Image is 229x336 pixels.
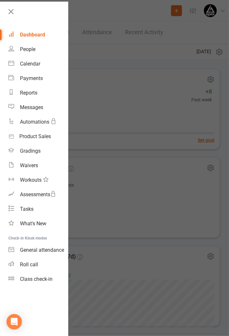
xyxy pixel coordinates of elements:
a: Dashboard [8,27,68,42]
div: Gradings [20,148,41,154]
div: Calendar [20,61,40,67]
div: People [20,46,35,52]
a: Automations [8,115,68,129]
a: People [8,42,68,56]
div: Product Sales [19,133,51,139]
a: Assessments [8,187,68,202]
a: Calendar [8,56,68,71]
a: Payments [8,71,68,86]
div: Messages [20,104,43,110]
div: Workouts [20,177,42,183]
a: General attendance kiosk mode [8,243,68,257]
div: Payments [20,75,43,81]
div: Reports [20,90,37,96]
div: What's New [20,220,46,227]
div: Automations [20,119,49,125]
div: Dashboard [20,32,45,38]
a: Workouts [8,173,68,187]
a: Tasks [8,202,68,216]
div: Assessments [20,191,56,198]
div: Waivers [20,162,38,168]
a: Messages [8,100,68,115]
a: What's New [8,216,68,231]
a: Gradings [8,144,68,158]
a: Waivers [8,158,68,173]
div: Open Intercom Messenger [6,314,22,330]
a: Class kiosk mode [8,272,68,286]
div: Class check-in [20,276,52,282]
a: Product Sales [8,129,68,144]
a: Roll call [8,257,68,272]
a: Reports [8,86,68,100]
div: Roll call [20,261,38,268]
div: General attendance [20,247,64,253]
div: Tasks [20,206,33,212]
